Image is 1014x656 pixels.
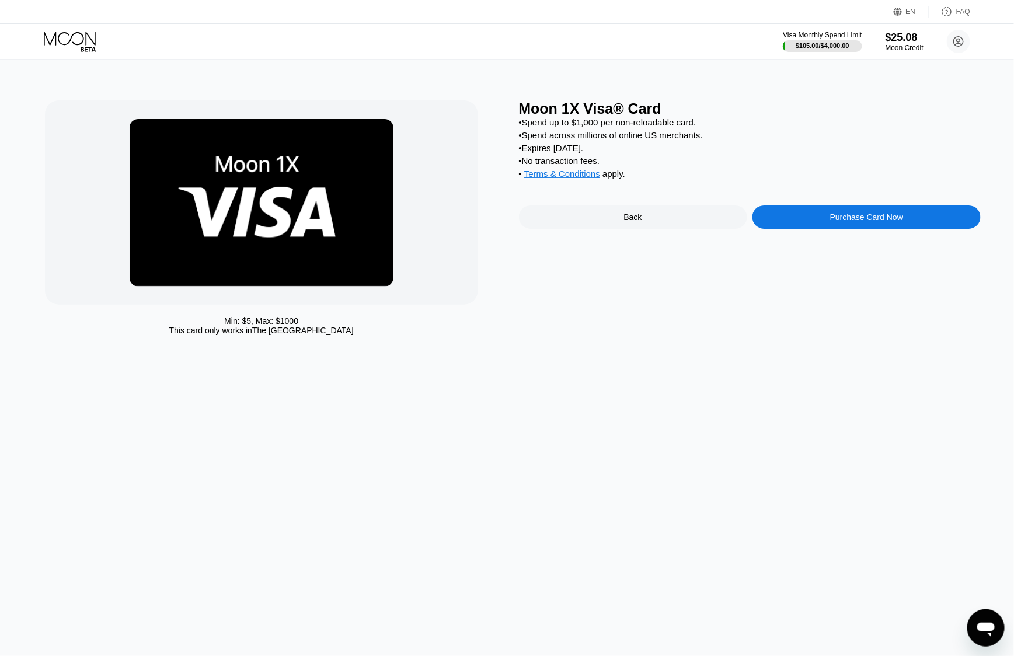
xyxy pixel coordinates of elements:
div: FAQ [929,6,970,18]
div: Back [624,212,642,222]
div: Purchase Card Now [752,205,981,229]
div: EN [906,8,916,16]
div: Terms & Conditions [524,169,600,182]
div: This card only works in The [GEOGRAPHIC_DATA] [169,326,354,335]
div: Purchase Card Now [830,212,903,222]
div: Moon Credit [886,44,924,52]
div: Back [519,205,747,229]
iframe: Button to launch messaging window [967,609,1005,647]
span: Terms & Conditions [524,169,600,179]
div: • No transaction fees. [519,156,981,166]
div: $25.08Moon Credit [886,32,924,52]
div: Visa Monthly Spend Limit [783,31,862,39]
div: • apply . [519,169,981,182]
div: • Spend across millions of online US merchants. [519,130,981,140]
div: Min: $ 5 , Max: $ 1000 [224,316,298,326]
div: $105.00 / $4,000.00 [796,42,849,49]
div: FAQ [956,8,970,16]
div: Visa Monthly Spend Limit$105.00/$4,000.00 [783,31,862,52]
div: • Spend up to $1,000 per non-reloadable card. [519,117,981,127]
div: EN [894,6,929,18]
div: • Expires [DATE]. [519,143,981,153]
div: $25.08 [886,32,924,44]
div: Moon 1X Visa® Card [519,100,981,117]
